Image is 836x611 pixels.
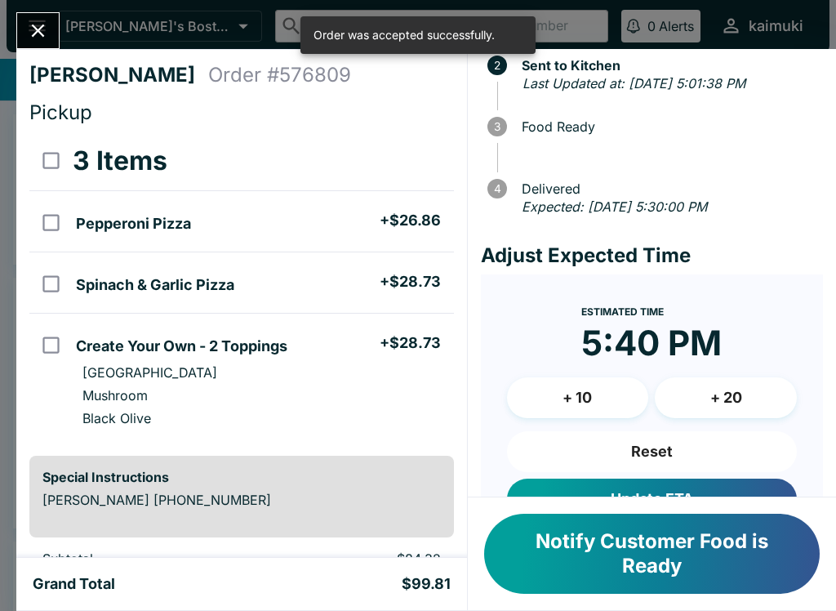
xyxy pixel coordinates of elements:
[380,333,441,353] h5: + $28.73
[493,182,500,195] text: 4
[514,181,823,196] span: Delivered
[380,272,441,292] h5: + $28.73
[208,63,351,87] h4: Order # 576809
[514,58,823,73] span: Sent to Kitchen
[76,214,191,234] h5: Pepperoni Pizza
[76,275,234,295] h5: Spinach & Garlic Pizza
[507,377,649,418] button: + 10
[313,21,495,49] div: Order was accepted successfully.
[82,410,151,426] p: Black Olive
[494,59,500,72] text: 2
[33,574,115,594] h5: Grand Total
[402,574,451,594] h5: $99.81
[507,431,797,472] button: Reset
[29,132,454,443] table: orders table
[42,469,441,485] h6: Special Instructions
[42,492,441,508] p: [PERSON_NAME] [PHONE_NUMBER]
[82,364,217,381] p: [GEOGRAPHIC_DATA]
[481,243,823,268] h4: Adjust Expected Time
[581,305,664,318] span: Estimated Time
[17,13,59,48] button: Close
[282,551,441,567] p: $84.32
[494,120,500,133] text: 3
[484,514,820,594] button: Notify Customer Food is Ready
[655,377,797,418] button: + 20
[522,198,707,215] em: Expected: [DATE] 5:30:00 PM
[380,211,441,230] h5: + $26.86
[73,145,167,177] h3: 3 Items
[514,119,823,134] span: Food Ready
[522,75,745,91] em: Last Updated at: [DATE] 5:01:38 PM
[82,387,148,404] p: Mushroom
[29,63,208,87] h4: [PERSON_NAME]
[507,479,797,520] button: Update ETA
[29,100,92,124] span: Pickup
[76,337,287,356] h5: Create Your Own - 2 Toppings
[581,322,722,364] time: 5:40 PM
[42,551,256,567] p: Subtotal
